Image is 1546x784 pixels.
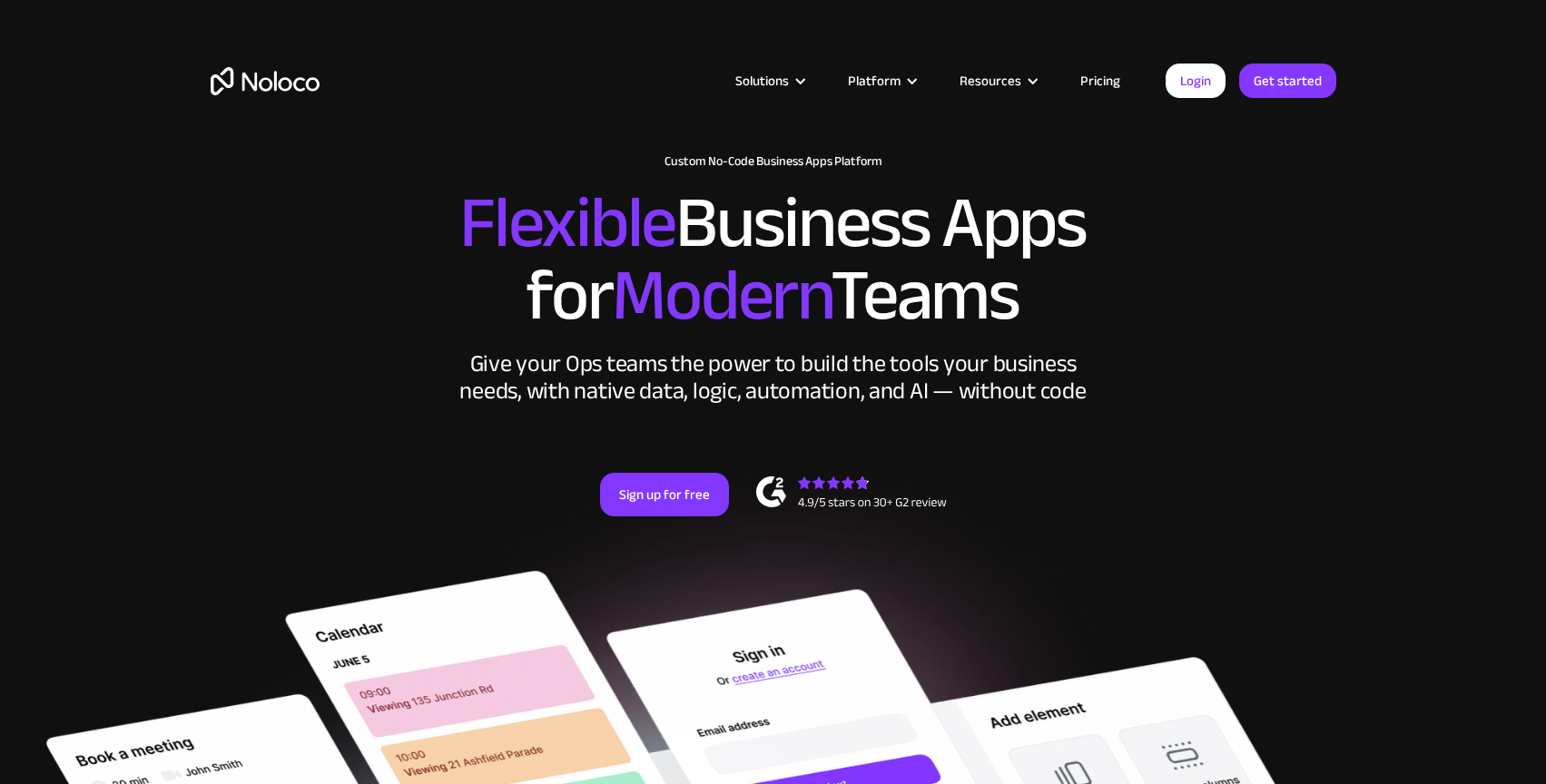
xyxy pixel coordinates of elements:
[612,228,831,363] span: Modern
[825,69,937,93] div: Platform
[1058,69,1143,93] a: Pricing
[459,155,675,290] span: Flexible
[1239,64,1336,98] a: Get started
[456,350,1091,405] div: Give your Ops teams the power to build the tools your business needs, with native data, logic, au...
[960,69,1021,93] div: Resources
[848,69,901,93] div: Platform
[1166,64,1226,98] a: Login
[600,473,729,516] a: Sign up for free
[937,69,1058,93] div: Resources
[735,69,789,93] div: Solutions
[713,69,825,93] div: Solutions
[211,187,1336,332] h2: Business Apps for Teams
[211,67,320,95] a: home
